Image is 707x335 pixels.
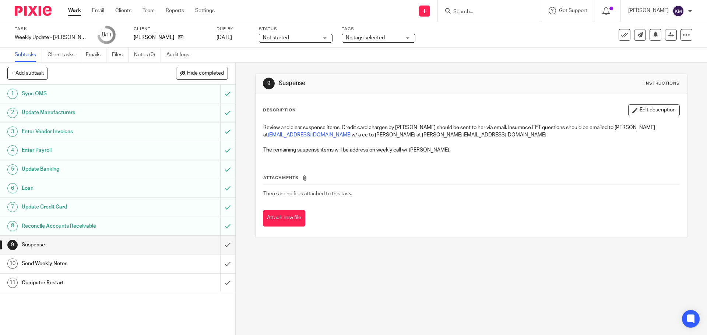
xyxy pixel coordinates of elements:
p: Review and clear suspense items. Credit card charges by [PERSON_NAME] should be sent to her via e... [263,124,679,139]
a: Client tasks [48,48,80,62]
label: Client [134,26,207,32]
input: Search [453,9,519,15]
a: Clients [115,7,131,14]
h1: Suspense [22,239,149,250]
div: 7 [7,202,18,212]
label: Task [15,26,88,32]
p: Description [263,107,296,113]
h1: Enter Vendor Invoices [22,126,149,137]
button: + Add subtask [7,67,48,79]
div: 9 [263,78,275,89]
h1: Update Credit Card [22,202,149,213]
h1: Send Weekly Notes [22,258,149,269]
a: Audit logs [166,48,195,62]
span: Attachments [263,176,299,180]
img: Pixie [15,6,52,16]
button: Edit description [628,104,680,116]
a: Settings [195,7,215,14]
span: No tags selected [346,35,385,40]
h1: Computer Restart [22,277,149,288]
div: 2 [7,108,18,118]
label: Tags [342,26,415,32]
button: Attach new file [263,210,305,227]
a: Files [112,48,129,62]
a: [EMAIL_ADDRESS][DOMAIN_NAME] [268,132,352,138]
div: Weekly Update - Beauchamp [15,34,88,41]
a: Work [68,7,81,14]
div: Weekly Update - [PERSON_NAME] [15,34,88,41]
p: [PERSON_NAME] [134,34,174,41]
a: Emails [86,48,106,62]
span: [DATE] [217,35,232,40]
div: 8 [7,221,18,231]
a: Reports [166,7,184,14]
a: Email [92,7,104,14]
span: Not started [263,35,289,40]
p: The remaining suspense items will be address on weekly call w/ [PERSON_NAME]. [263,146,679,154]
h1: Sync OMS [22,88,149,99]
div: 5 [7,164,18,175]
button: Hide completed [176,67,228,79]
h1: Suspense [279,79,487,87]
div: 9 [7,240,18,250]
a: Notes (0) [134,48,161,62]
p: [PERSON_NAME] [628,7,669,14]
h1: Update Banking [22,164,149,175]
a: Subtasks [15,48,42,62]
h1: Loan [22,183,149,194]
span: There are no files attached to this task. [263,191,352,196]
div: 3 [7,126,18,137]
div: 1 [7,89,18,99]
div: 4 [7,145,18,156]
img: svg%3E [672,5,684,17]
h1: Update Manufacturers [22,107,149,118]
h1: Enter Payroll [22,145,149,156]
small: /11 [105,33,112,37]
label: Status [259,26,333,32]
div: 11 [7,278,18,288]
div: 8 [102,31,112,39]
div: Instructions [644,81,680,86]
span: Get Support [559,8,587,13]
div: 10 [7,259,18,269]
h1: Reconcile Accounts Receivable [22,221,149,232]
a: Team [143,7,155,14]
span: Hide completed [187,71,224,76]
div: 6 [7,183,18,193]
label: Due by [217,26,250,32]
